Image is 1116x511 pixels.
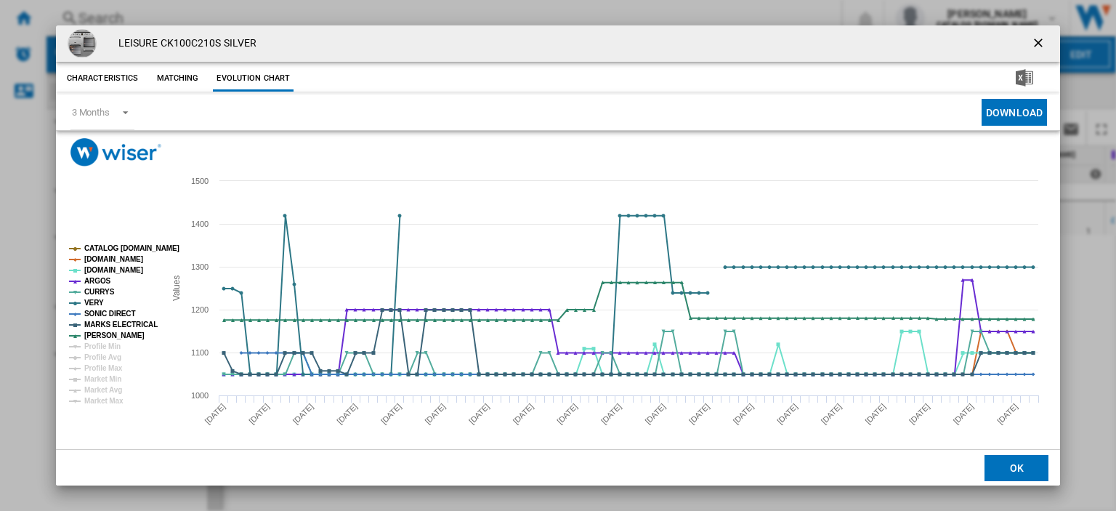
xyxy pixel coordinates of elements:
[191,262,209,271] tspan: 1300
[213,65,294,92] button: Evolution chart
[599,402,623,426] tspan: [DATE]
[467,402,491,426] tspan: [DATE]
[84,386,122,394] tspan: Market Avg
[951,402,975,426] tspan: [DATE]
[731,402,755,426] tspan: [DATE]
[84,331,145,339] tspan: [PERSON_NAME]
[84,353,121,361] tspan: Profile Avg
[84,277,111,285] tspan: ARGOS
[84,364,123,372] tspan: Profile Max
[203,402,227,426] tspan: [DATE]
[982,99,1047,126] button: Download
[820,402,844,426] tspan: [DATE]
[511,402,535,426] tspan: [DATE]
[423,402,447,426] tspan: [DATE]
[191,348,209,357] tspan: 1100
[84,375,121,383] tspan: Market Min
[84,397,124,405] tspan: Market Max
[775,402,799,426] tspan: [DATE]
[995,402,1019,426] tspan: [DATE]
[1016,69,1033,86] img: excel-24x24.png
[992,65,1056,92] button: Download in Excel
[1031,36,1048,53] ng-md-icon: getI18NText('BUTTONS.CLOSE_DIALOG')
[191,391,209,400] tspan: 1000
[1025,29,1054,58] button: getI18NText('BUTTONS.CLOSE_DIALOG')
[84,288,115,296] tspan: CURRYS
[84,266,143,274] tspan: [DOMAIN_NAME]
[335,402,359,426] tspan: [DATE]
[68,29,97,58] img: 10166475
[84,310,135,318] tspan: SONIC DIRECT
[247,402,271,426] tspan: [DATE]
[907,402,931,426] tspan: [DATE]
[171,275,182,301] tspan: Values
[84,321,158,329] tspan: MARKS ELECTRICAL
[84,244,179,252] tspan: CATALOG [DOMAIN_NAME]
[555,402,579,426] tspan: [DATE]
[291,402,315,426] tspan: [DATE]
[84,255,143,263] tspan: [DOMAIN_NAME]
[63,65,142,92] button: Characteristics
[984,454,1048,480] button: OK
[191,305,209,314] tspan: 1200
[191,220,209,228] tspan: 1400
[72,107,110,118] div: 3 Months
[111,36,257,51] h4: LEISURE CK100C210S SILVER
[379,402,403,426] tspan: [DATE]
[643,402,667,426] tspan: [DATE]
[56,25,1060,486] md-dialog: Product popup
[191,177,209,185] tspan: 1500
[687,402,711,426] tspan: [DATE]
[145,65,209,92] button: Matching
[70,138,161,166] img: logo_wiser_300x94.png
[84,299,104,307] tspan: VERY
[863,402,887,426] tspan: [DATE]
[84,342,121,350] tspan: Profile Min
